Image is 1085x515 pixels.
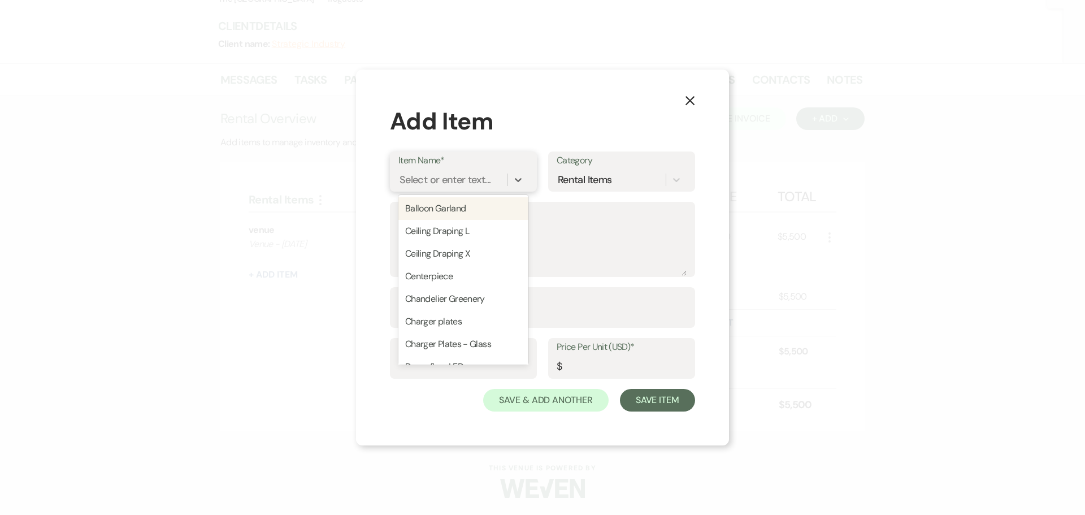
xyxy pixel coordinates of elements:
[398,265,528,288] div: Centerpiece
[398,333,528,356] div: Charger Plates - Glass
[398,220,528,243] div: Ceiling Draping L
[390,103,695,139] div: Add Item
[398,288,528,310] div: Chandelier Greenery
[400,172,491,188] div: Select or enter text...
[398,310,528,333] div: Charger plates
[398,203,687,219] label: Description
[398,197,528,220] div: Balloon Garland
[483,389,609,412] button: Save & Add Another
[558,172,611,188] div: Rental Items
[398,288,687,305] label: Quantity*
[398,153,528,169] label: Item Name*
[620,389,695,412] button: Save Item
[398,356,528,378] div: Dancefloor LED
[557,339,687,356] label: Price Per Unit (USD)*
[557,153,687,169] label: Category
[557,359,562,374] div: $
[398,243,528,265] div: Ceiling Draping X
